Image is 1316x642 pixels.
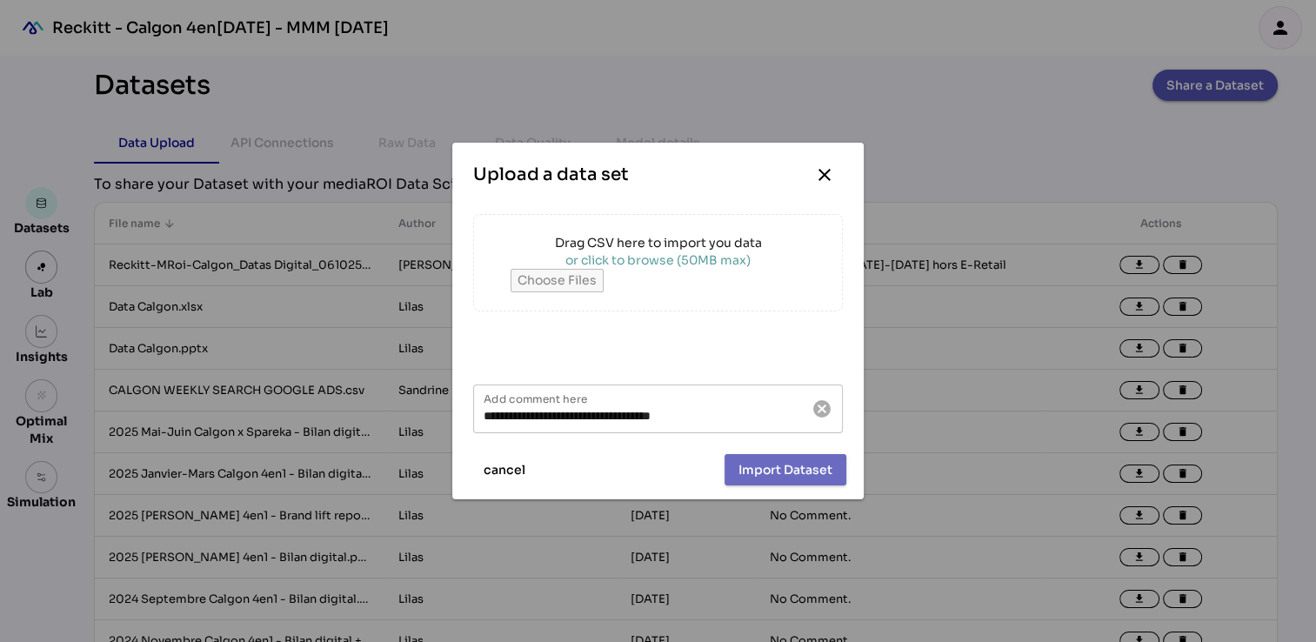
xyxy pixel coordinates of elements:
button: Import Dataset [725,454,846,485]
div: Upload a data set [473,163,629,187]
span: Import Dataset [738,459,832,480]
span: cancel [484,459,525,480]
i: Clear [812,398,832,419]
input: Add comment here [484,385,801,433]
div: or click to browse (50MB max) [511,251,806,269]
button: cancel [470,454,539,485]
div: Drag CSV here to import you data [511,234,806,251]
i: close [814,164,835,185]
